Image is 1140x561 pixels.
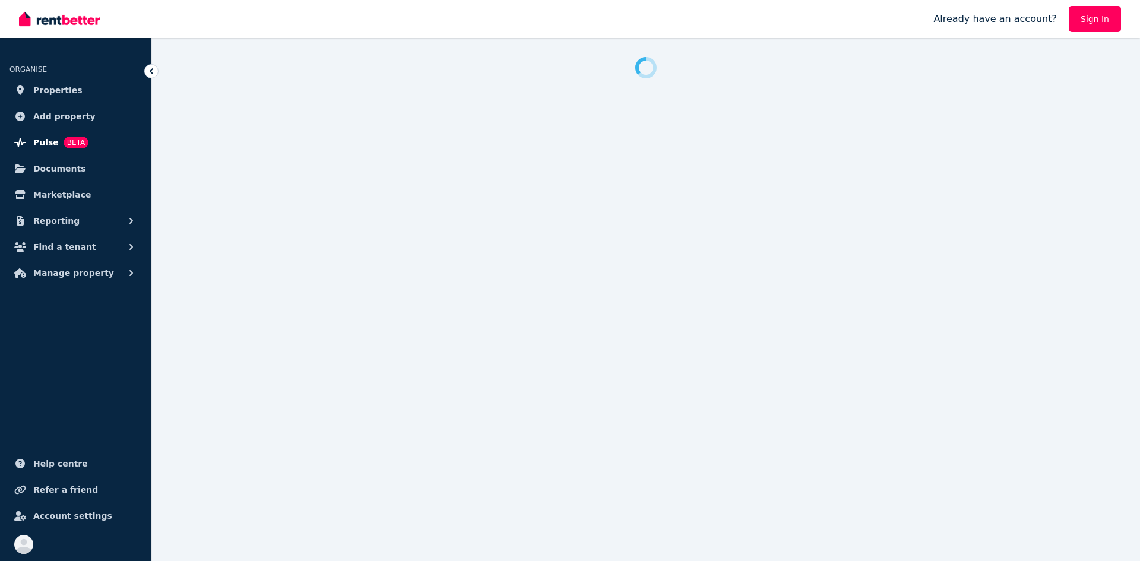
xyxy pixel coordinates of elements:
img: RentBetter [19,10,100,28]
a: Properties [9,78,142,102]
span: Properties [33,83,83,97]
span: Help centre [33,457,88,471]
button: Find a tenant [9,235,142,259]
span: ORGANISE [9,65,47,74]
a: Add property [9,104,142,128]
a: Marketplace [9,183,142,207]
span: Refer a friend [33,483,98,497]
span: BETA [64,137,88,148]
span: Documents [33,161,86,176]
span: Marketplace [33,188,91,202]
a: PulseBETA [9,131,142,154]
span: Reporting [33,214,80,228]
span: Manage property [33,266,114,280]
a: Sign In [1069,6,1121,32]
span: Account settings [33,509,112,523]
a: Documents [9,157,142,180]
span: Add property [33,109,96,123]
a: Help centre [9,452,142,476]
span: Find a tenant [33,240,96,254]
a: Refer a friend [9,478,142,502]
button: Manage property [9,261,142,285]
span: Pulse [33,135,59,150]
a: Account settings [9,504,142,528]
span: Already have an account? [933,12,1057,26]
button: Reporting [9,209,142,233]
